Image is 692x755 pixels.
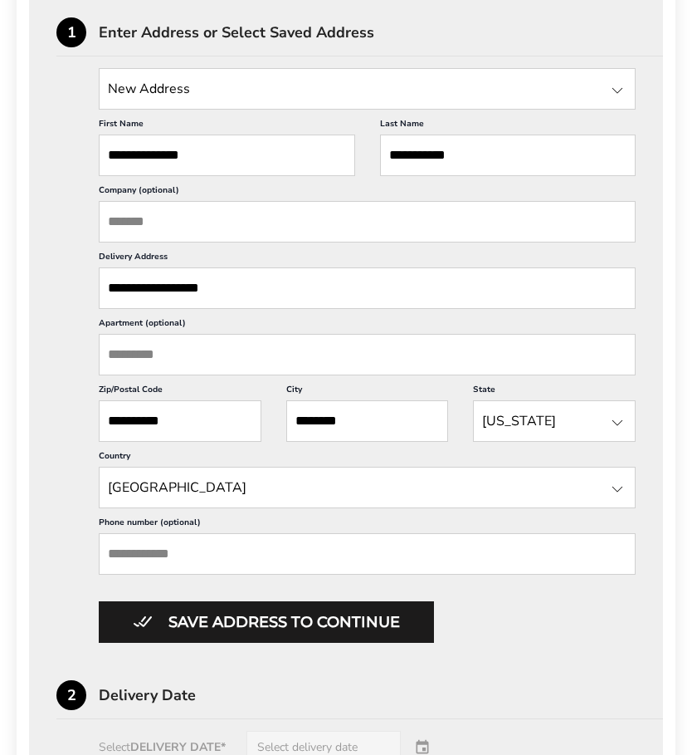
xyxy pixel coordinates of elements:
[380,135,636,176] input: Last Name
[99,400,261,442] input: ZIP
[380,118,636,135] label: Last Name
[99,467,636,508] input: State
[99,267,636,309] input: Delivery Address
[99,601,434,643] button: Button save address
[56,17,86,47] div: 1
[99,384,261,400] label: Zip/Postal Code
[99,118,355,135] label: First Name
[473,400,636,442] input: State
[99,450,636,467] label: Country
[286,400,449,442] input: City
[99,25,663,40] div: Enter Address or Select Saved Address
[99,334,636,375] input: Apartment
[286,384,449,400] label: City
[99,135,355,176] input: First Name
[99,317,636,334] label: Apartment (optional)
[56,680,86,710] div: 2
[99,201,636,243] input: Company
[99,68,636,110] input: State
[99,517,636,533] label: Phone number (optional)
[99,184,636,201] label: Company (optional)
[473,384,636,400] label: State
[99,688,663,703] div: Delivery Date
[99,251,636,267] label: Delivery Address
